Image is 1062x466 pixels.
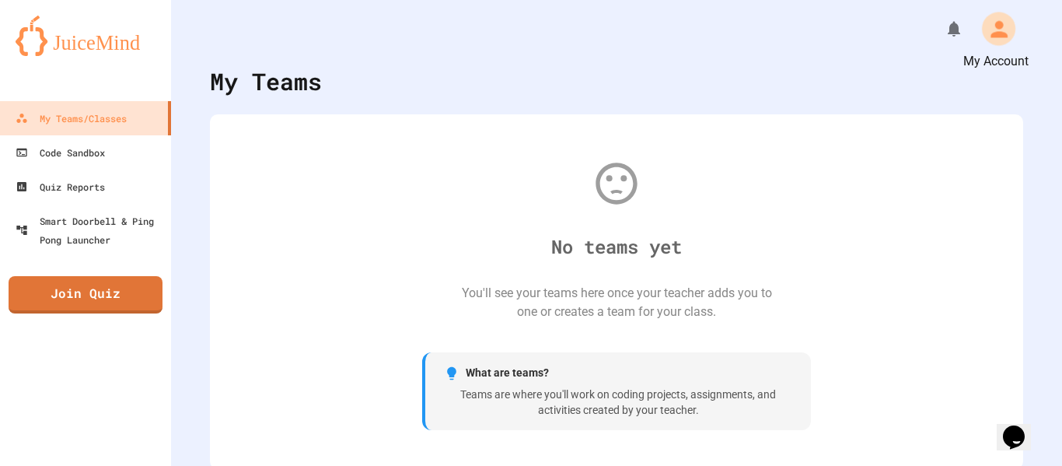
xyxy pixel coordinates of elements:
div: Quiz Reports [16,177,105,196]
div: Teams are where you'll work on coding projects, assignments, and activities created by your teacher. [444,387,792,418]
span: What are teams? [466,365,549,381]
div: My Notifications [916,16,967,42]
iframe: chat widget [997,404,1046,450]
div: Smart Doorbell & Ping Pong Launcher [16,212,165,249]
a: Join Quiz [9,276,162,314]
div: My Account [963,52,1029,71]
div: My Account [962,7,1020,50]
div: Code Sandbox [16,143,105,162]
div: No teams yet [551,233,682,261]
div: My Teams/Classes [16,109,127,128]
div: My Teams [210,64,322,99]
div: You'll see your teams here once your teacher adds you to one or creates a team for your class. [461,284,772,321]
img: logo-orange.svg [16,16,155,56]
